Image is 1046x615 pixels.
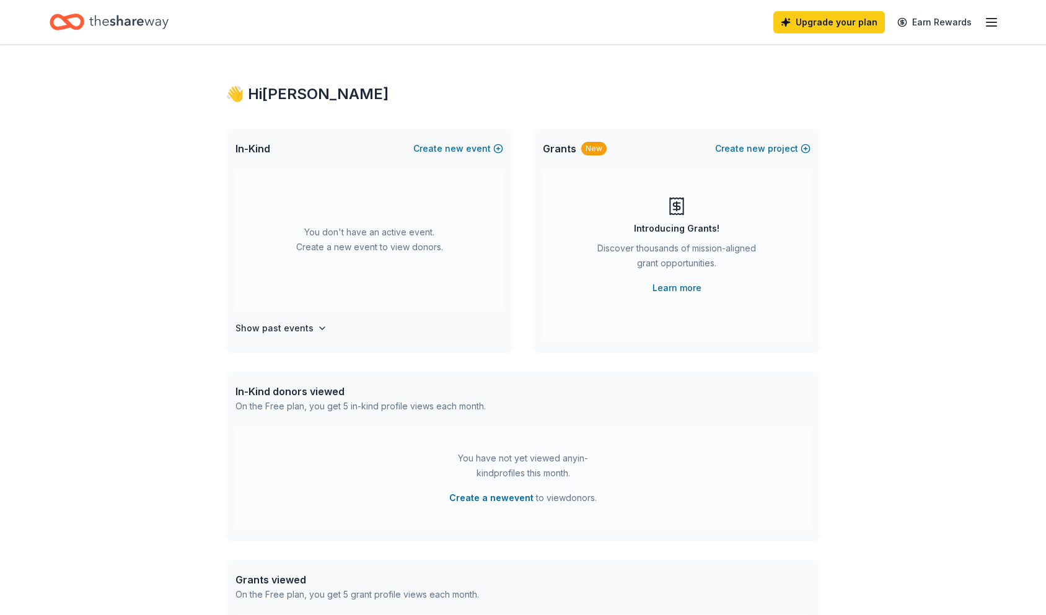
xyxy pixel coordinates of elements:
h4: Show past events [235,321,314,336]
button: Createnewevent [413,141,503,156]
a: Upgrade your plan [773,11,885,33]
a: Learn more [653,281,701,295]
div: Grants viewed [235,572,479,587]
span: to view donors . [449,491,597,505]
button: Show past events [235,321,327,336]
button: Create a newevent [449,491,534,505]
span: Grants [543,141,576,156]
a: Home [50,7,169,37]
div: On the Free plan, you get 5 grant profile views each month. [235,587,479,602]
div: Introducing Grants! [634,221,719,236]
span: new [445,141,464,156]
div: You don't have an active event. Create a new event to view donors. [235,168,503,311]
span: In-Kind [235,141,270,156]
div: On the Free plan, you get 5 in-kind profile views each month. [235,399,486,414]
span: new [747,141,765,156]
button: Createnewproject [715,141,811,156]
div: 👋 Hi [PERSON_NAME] [226,84,820,104]
div: New [581,142,607,155]
a: Earn Rewards [890,11,979,33]
div: Discover thousands of mission-aligned grant opportunities. [592,241,761,276]
div: In-Kind donors viewed [235,384,486,399]
div: You have not yet viewed any in-kind profiles this month. [446,451,600,481]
